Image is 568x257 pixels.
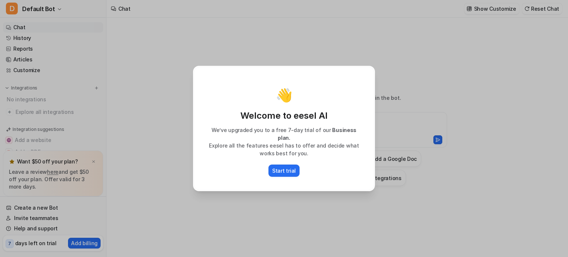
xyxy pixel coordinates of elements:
p: Explore all the features eesel has to offer and decide what works best for you. [202,142,366,157]
p: 👋 [276,88,293,102]
p: Start trial [272,167,296,175]
button: Start trial [268,165,300,177]
p: We’ve upgraded you to a free 7-day trial of our [202,126,366,142]
p: Welcome to eesel AI [202,110,366,122]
